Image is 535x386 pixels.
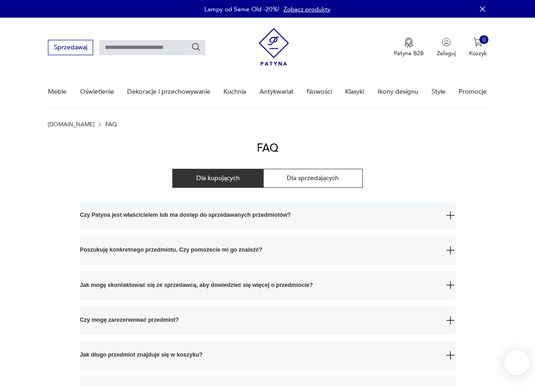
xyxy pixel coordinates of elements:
[469,38,487,57] button: 0Koszyk
[459,76,487,107] a: Promocje
[191,43,201,52] button: Szukaj
[504,350,530,375] iframe: Smartsupp widget button
[80,76,114,107] a: Oświetlenie
[172,169,263,188] button: Dla kupujących
[345,76,364,107] a: Klasyki
[105,121,117,128] p: FAQ
[442,38,451,47] img: Ikonka użytkownika
[479,35,488,44] div: 0
[446,246,455,254] img: Ikona plusa
[48,121,94,128] a: [DOMAIN_NAME]
[394,38,424,57] button: Patyna B2B
[127,76,210,107] a: Dekoracje i przechowywanie
[437,38,456,57] button: Zaloguj
[446,316,455,324] img: Ikona plusa
[259,25,289,69] img: Patyna - sklep z meblami i dekoracjami vintage
[223,76,246,107] a: Kuchnia
[446,351,455,359] img: Ikona plusa
[431,76,445,107] a: Style
[257,141,278,156] h1: FAQ
[80,306,455,334] button: Ikona plusaCzy mogę zarezerwować przedmiot?
[437,49,456,57] p: Zaloguj
[80,201,455,229] button: Ikona plusaCzy Patyna jest właścicielem lub ma dostęp do sprzedawanych przedmiotów?
[48,40,93,55] button: Sprzedawaj
[394,49,424,57] p: Patyna B2B
[263,169,363,188] button: Dla sprzedających
[260,76,294,107] a: Antykwariat
[404,38,413,48] img: Ikona medalu
[204,5,279,14] p: Lampy od Same Old -20%!
[284,5,331,14] a: Zobacz produkty
[469,49,487,57] p: Koszyk
[48,76,66,107] a: Meble
[378,76,418,107] a: Ikony designu
[473,38,483,47] img: Ikona koszyka
[80,201,440,229] span: Czy Patyna jest właścicielem lub ma dostęp do sprzedawanych przedmiotów?
[80,236,455,265] button: Ikona plusaPoszukuję konkretnego przedmiotu. Czy pomożecie mi go znaleźć?
[394,38,424,57] a: Ikona medaluPatyna B2B
[80,271,440,300] span: Jak mogę skontaktować się ze sprzedawcą, aby dowiedzieć się więcej o przedmiocie?
[48,45,93,51] a: Sprzedawaj
[80,341,440,370] span: Jak długo przedmiot znajduje się w koszyku?
[80,341,455,370] button: Ikona plusaJak długo przedmiot znajduje się w koszyku?
[80,306,440,334] span: Czy mogę zarezerwować przedmiot?
[80,236,440,265] span: Poszukuję konkretnego przedmiotu. Czy pomożecie mi go znaleźć?
[80,271,455,300] button: Ikona plusaJak mogę skontaktować się ze sprzedawcą, aby dowiedzieć się więcej o przedmiocie?
[446,211,455,219] img: Ikona plusa
[446,281,455,289] img: Ikona plusa
[307,76,332,107] a: Nowości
